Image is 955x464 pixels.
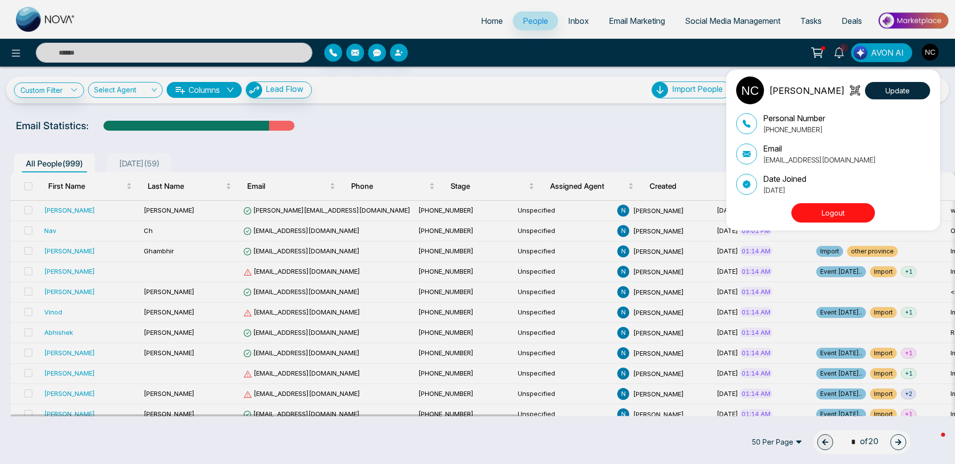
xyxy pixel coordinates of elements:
[763,112,825,124] p: Personal Number
[921,430,945,454] iframe: Intercom live chat
[865,82,930,99] button: Update
[763,173,806,185] p: Date Joined
[763,124,825,135] p: [PHONE_NUMBER]
[763,155,876,165] p: [EMAIL_ADDRESS][DOMAIN_NAME]
[791,203,875,223] button: Logout
[763,143,876,155] p: Email
[763,185,806,195] p: [DATE]
[769,84,845,97] p: [PERSON_NAME]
